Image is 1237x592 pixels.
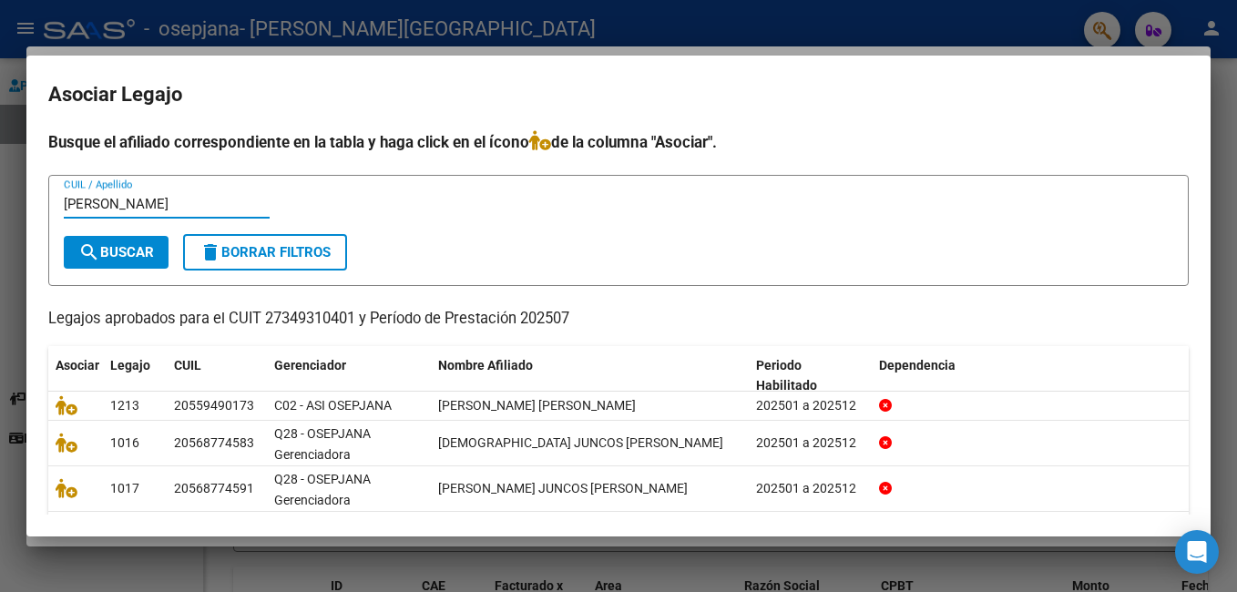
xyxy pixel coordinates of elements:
[274,426,371,462] span: Q28 - OSEPJANA Gerenciadora
[438,358,533,373] span: Nombre Afiliado
[431,346,749,406] datatable-header-cell: Nombre Afiliado
[438,398,636,413] span: PALOMARES DANTE BAUTISTA
[78,241,100,263] mat-icon: search
[199,241,221,263] mat-icon: delete
[48,130,1189,154] h4: Busque el afiliado correspondiente en la tabla y haga click en el ícono de la columna "Asociar".
[183,234,347,270] button: Borrar Filtros
[756,395,864,416] div: 202501 a 202512
[110,398,139,413] span: 1213
[879,358,956,373] span: Dependencia
[78,244,154,260] span: Buscar
[267,346,431,406] datatable-header-cell: Gerenciador
[174,395,254,416] div: 20559490173
[110,481,139,495] span: 1017
[756,433,864,454] div: 202501 a 202512
[756,478,864,499] div: 202501 a 202512
[103,346,167,406] datatable-header-cell: Legajo
[167,346,267,406] datatable-header-cell: CUIL
[756,358,817,393] span: Periodo Habilitado
[56,358,99,373] span: Asociar
[274,398,392,413] span: C02 - ASI OSEPJANA
[64,236,169,269] button: Buscar
[872,346,1190,406] datatable-header-cell: Dependencia
[274,358,346,373] span: Gerenciador
[274,472,371,507] span: Q28 - OSEPJANA Gerenciadora
[174,433,254,454] div: 20568774583
[1175,530,1219,574] div: Open Intercom Messenger
[749,346,872,406] datatable-header-cell: Periodo Habilitado
[48,346,103,406] datatable-header-cell: Asociar
[48,308,1189,331] p: Legajos aprobados para el CUIT 27349310401 y Período de Prestación 202507
[110,435,139,450] span: 1016
[199,244,331,260] span: Borrar Filtros
[438,481,688,495] span: ARAGON JUNCOS LISANDRO MATEO
[438,435,723,450] span: ARAGON JUNCOS RAMIRO JULIAN
[174,358,201,373] span: CUIL
[48,77,1189,112] h2: Asociar Legajo
[110,358,150,373] span: Legajo
[174,478,254,499] div: 20568774591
